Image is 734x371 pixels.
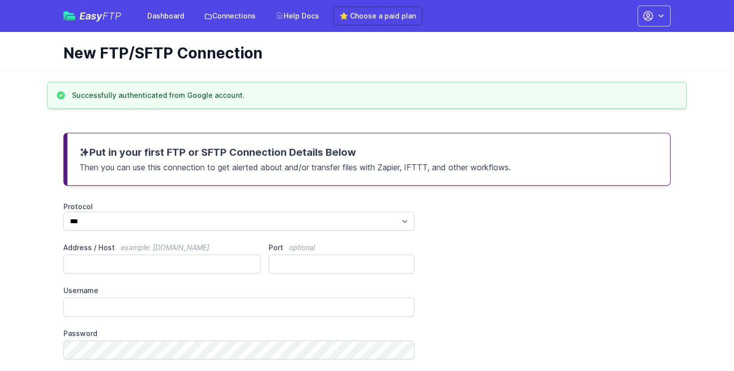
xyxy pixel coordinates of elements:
[63,329,414,339] label: Password
[79,11,121,21] span: Easy
[63,286,414,296] label: Username
[63,11,75,20] img: easyftp_logo.png
[198,7,262,25] a: Connections
[289,243,315,252] span: optional
[102,10,121,22] span: FTP
[121,243,209,252] span: example: [DOMAIN_NAME]
[269,243,414,253] label: Port
[63,243,261,253] label: Address / Host
[79,159,658,173] p: Then you can use this connection to get alerted about and/or transfer files with Zapier, IFTTT, a...
[333,6,422,25] a: ⭐ Choose a paid plan
[270,7,325,25] a: Help Docs
[63,11,121,21] a: EasyFTP
[63,202,414,212] label: Protocol
[72,90,245,100] h3: Successfully authenticated from Google account.
[63,44,663,62] h1: New FTP/SFTP Connection
[141,7,190,25] a: Dashboard
[79,145,658,159] h3: Put in your first FTP or SFTP Connection Details Below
